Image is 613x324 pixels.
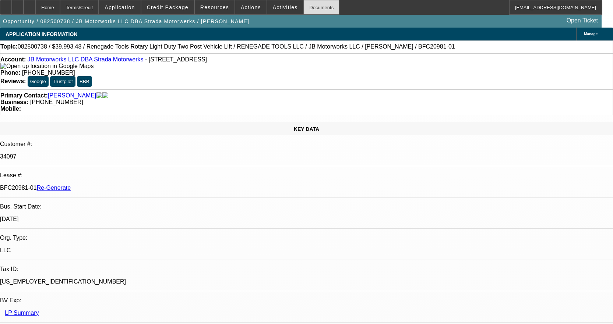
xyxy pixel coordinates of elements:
button: Activities [267,0,303,14]
span: [PHONE_NUMBER] [30,99,83,105]
strong: Account: [0,56,26,63]
span: Actions [241,4,261,10]
a: Re-Generate [37,185,71,191]
span: KEY DATA [294,126,319,132]
strong: Reviews: [0,78,26,84]
button: Trustpilot [50,76,75,87]
span: 082500738 / $39,993.48 / Renegade Tools Rotary Light Duty Two Post Vehicle Lift / RENEGADE TOOLS ... [18,43,455,50]
strong: Phone: [0,70,20,76]
strong: Business: [0,99,28,105]
strong: Topic: [0,43,18,50]
a: JB Motorworks LLC DBA Strada Motorwerks [28,56,144,63]
a: Open Ticket [564,14,601,27]
button: Actions [235,0,267,14]
a: [PERSON_NAME] [48,92,96,99]
img: Open up location in Google Maps [0,63,94,70]
strong: Primary Contact: [0,92,48,99]
span: Credit Package [147,4,189,10]
span: Resources [200,4,229,10]
button: Google [28,76,49,87]
span: Manage [584,32,598,36]
button: Application [99,0,140,14]
a: View Google Maps [0,63,94,69]
strong: Mobile: [0,106,21,112]
img: facebook-icon.png [96,92,102,99]
span: Activities [273,4,298,10]
button: BBB [77,76,92,87]
img: linkedin-icon.png [102,92,108,99]
span: APPLICATION INFORMATION [6,31,77,37]
span: Opportunity / 082500738 / JB Motorworks LLC DBA Strada Motorwerks / [PERSON_NAME] [3,18,249,24]
span: - [STREET_ADDRESS] [145,56,207,63]
a: LP Summary [5,310,39,316]
span: [PHONE_NUMBER] [22,70,75,76]
span: Application [105,4,135,10]
button: Credit Package [141,0,194,14]
button: Resources [195,0,235,14]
